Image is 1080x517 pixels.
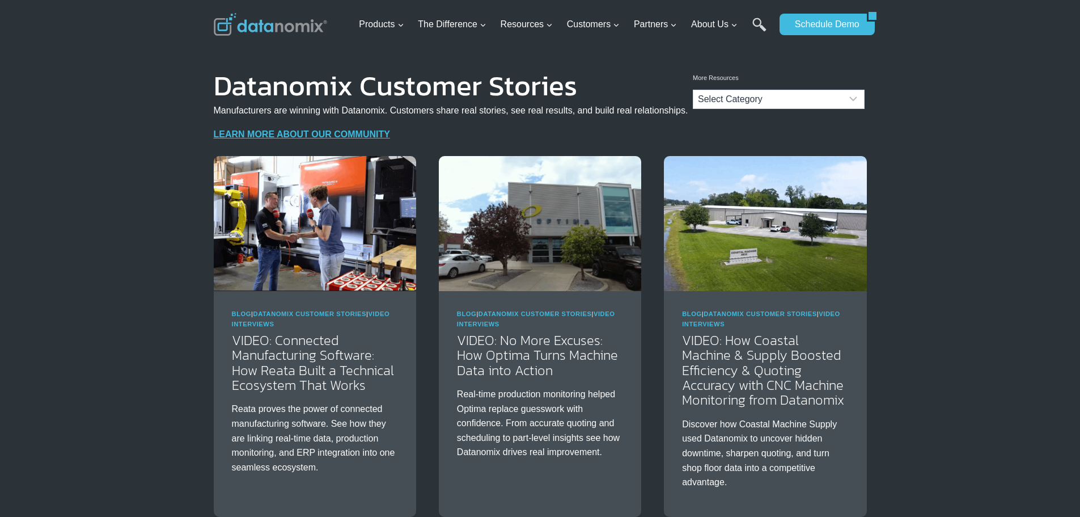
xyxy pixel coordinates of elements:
span: Customers [567,17,620,32]
nav: Primary Navigation [354,6,774,43]
img: Coastal Machine Improves Efficiency & Quotes with Datanomix [664,156,866,291]
a: Blog [682,310,702,317]
p: Manufacturers are winning with Datanomix. Customers share real stories, see real results, and bui... [214,103,688,118]
img: Reata’s Connected Manufacturing Software Ecosystem [214,156,416,291]
a: Blog [457,310,477,317]
a: VIDEO: No More Excuses: How Optima Turns Machine Data into Action [457,330,618,380]
a: Datanomix Customer Stories [253,310,367,317]
p: More Resources [693,73,865,83]
span: Resources [501,17,553,32]
span: About Us [691,17,738,32]
span: | | [682,310,840,327]
p: Real-time production monitoring helped Optima replace guesswork with confidence. From accurate qu... [457,387,623,460]
p: Reata proves the power of connected manufacturing software. See how they are linking real-time da... [232,402,398,474]
a: Search [752,18,766,43]
a: Blog [232,310,252,317]
img: Datanomix [214,13,327,36]
a: Datanomix Customer Stories [704,310,817,317]
a: Schedule Demo [780,14,867,35]
span: | | [232,310,390,327]
span: The Difference [418,17,486,32]
h1: Datanomix Customer Stories [214,77,688,94]
span: Partners [634,17,677,32]
span: | | [457,310,615,327]
span: Products [359,17,404,32]
a: VIDEO: Connected Manufacturing Software: How Reata Built a Technical Ecosystem That Works [232,330,394,395]
a: VIDEO: How Coastal Machine & Supply Boosted Efficiency & Quoting Accuracy with CNC Machine Monito... [682,330,844,410]
a: Datanomix Customer Stories [478,310,592,317]
a: LEARN MORE ABOUT OUR COMMUNITY [214,129,390,139]
img: Discover how Optima Manufacturing uses Datanomix to turn raw machine data into real-time insights... [439,156,641,291]
p: Discover how Coastal Machine Supply used Datanomix to uncover hidden downtime, sharpen quoting, a... [682,417,848,490]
